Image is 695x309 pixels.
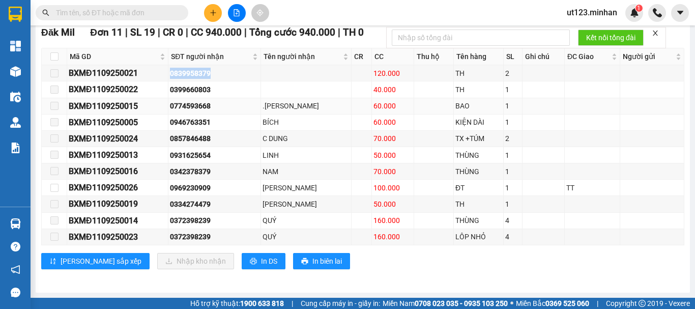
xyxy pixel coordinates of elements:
span: In biên lai [312,256,342,267]
span: Người gửi [623,51,674,62]
td: QUANG VINH [261,196,352,212]
td: 0372398239 [168,229,261,245]
span: | [186,26,188,38]
div: C DUNG [263,133,350,144]
td: BXMĐ1109250013 [67,147,168,163]
div: 1 [505,100,521,111]
td: 0774593668 [168,98,261,115]
strong: 0369 525 060 [545,299,589,307]
div: TT [566,182,618,193]
span: Tên người nhận [264,51,341,62]
td: 0969230909 [168,180,261,196]
th: CR [352,48,372,65]
td: 0857846488 [168,131,261,147]
button: file-add [228,4,246,22]
span: | [125,26,128,38]
span: Miền Nam [383,298,508,309]
span: aim [256,9,264,16]
div: 0931625654 [170,150,259,161]
div: ĐT [455,182,502,193]
div: 0372398239 [170,231,259,242]
span: 1 [637,5,641,12]
div: 50.000 [373,150,412,161]
div: 4 [505,231,521,242]
div: 1 [505,166,521,177]
div: KIỆN DÀI [455,117,502,128]
div: 60.000 [373,100,412,111]
div: 60.000 [373,117,412,128]
span: caret-down [676,8,685,17]
div: BXMĐ1109250005 [69,116,166,129]
span: [PERSON_NAME] sắp xếp [61,256,141,267]
td: NAM [261,163,352,180]
span: question-circle [11,242,20,251]
div: THÙNG [455,166,502,177]
span: printer [250,258,257,266]
div: LÔP NHỎ [455,231,502,242]
td: BXMĐ1109250014 [67,213,168,229]
button: Kết nối tổng đài [578,30,644,46]
div: 1 [505,84,521,95]
button: sort-ascending[PERSON_NAME] sắp xếp [41,253,150,269]
div: 40.000 [373,84,412,95]
img: warehouse-icon [10,92,21,102]
div: BXMĐ1109250021 [69,67,166,79]
input: Nhập số tổng đài [392,30,570,46]
sup: 1 [635,5,643,12]
span: TH 0 [343,26,364,38]
div: TX +TÚM [455,133,502,144]
span: Đơn 11 [90,26,123,38]
div: BXMĐ1109250019 [69,198,166,210]
span: sort-ascending [49,258,56,266]
span: SĐT người nhận [171,51,250,62]
th: CC [372,48,414,65]
div: THÙNG [455,215,502,226]
span: Mã GD [70,51,158,62]
th: Thu hộ [414,48,454,65]
td: BXMĐ1109250022 [67,81,168,98]
div: 1 [505,150,521,161]
span: ⚪️ [510,301,513,305]
div: 0399660803 [170,84,259,95]
span: ut123.minhan [559,6,625,19]
div: BXMĐ1109250023 [69,231,166,243]
div: TH [455,84,502,95]
div: 0372398239 [170,215,259,226]
img: solution-icon [10,143,21,153]
td: 0372398239 [168,213,261,229]
strong: 0708 023 035 - 0935 103 250 [415,299,508,307]
div: BÍCH [263,117,350,128]
span: Cung cấp máy in - giấy in: [301,298,380,309]
div: BXMĐ1109250026 [69,181,166,194]
th: SL [504,48,523,65]
span: close [652,30,659,37]
div: 0857846488 [170,133,259,144]
span: | [597,298,598,309]
div: 1 [505,182,521,193]
div: 0839958379 [170,68,259,79]
button: plus [204,4,222,22]
td: 0342378379 [168,163,261,180]
td: 0399660803 [168,81,261,98]
button: aim [251,4,269,22]
span: search [42,9,49,16]
div: [PERSON_NAME] [263,199,350,210]
img: logo-vxr [9,7,22,22]
span: CR 0 [163,26,183,38]
div: BXMĐ1109250022 [69,83,166,96]
div: 70.000 [373,166,412,177]
div: TH [455,199,502,210]
div: BXMĐ1109250016 [69,165,166,178]
strong: 1900 633 818 [240,299,284,307]
img: dashboard-icon [10,41,21,51]
span: In DS [261,256,277,267]
th: Ghi chú [523,48,564,65]
td: OANH QUỐC [261,180,352,196]
td: LINH [261,147,352,163]
div: BAO [455,100,502,111]
div: BXMĐ1109250024 [69,132,166,145]
div: 0774593668 [170,100,259,111]
div: 1 [505,199,521,210]
span: notification [11,265,20,274]
div: 0946763351 [170,117,259,128]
